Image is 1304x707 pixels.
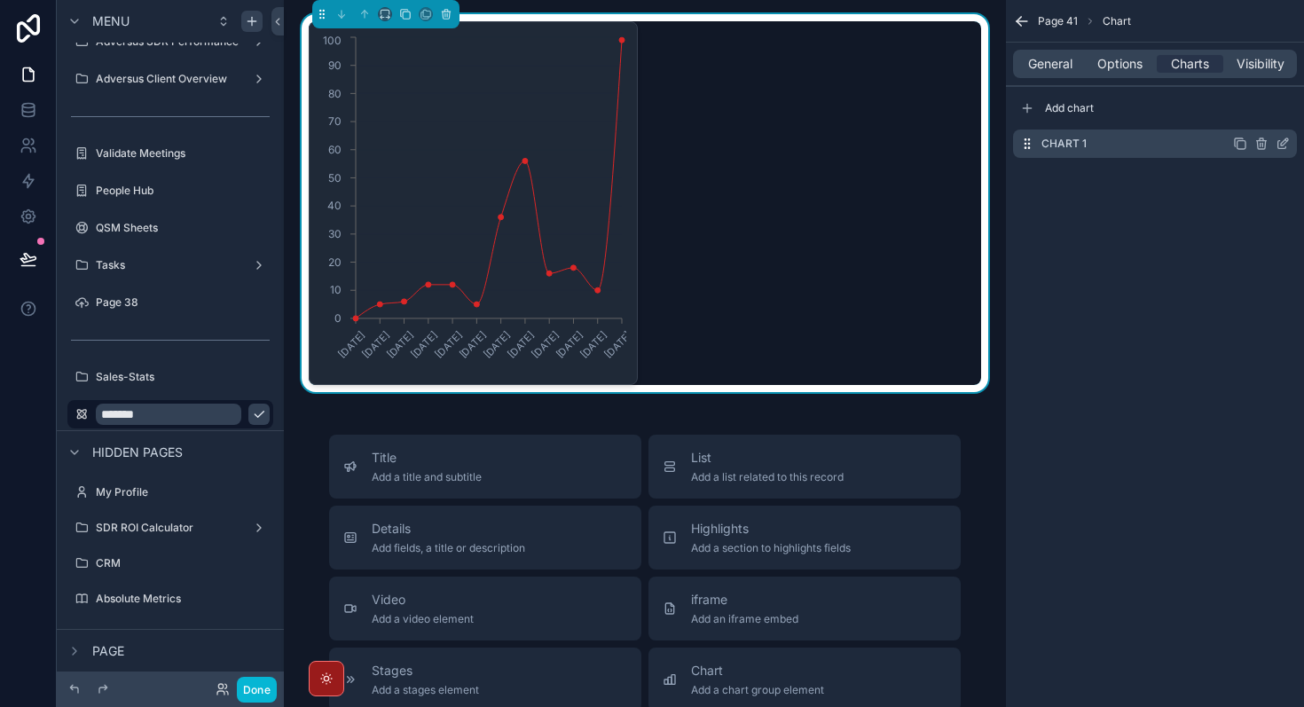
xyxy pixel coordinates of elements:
[96,370,270,384] label: Sales-Stats
[96,295,270,310] label: Page 38
[67,214,273,242] a: QSM Sheets
[96,556,270,570] label: CRM
[67,549,273,577] a: CRM
[67,251,273,279] a: Tasks
[691,612,798,626] span: Add an iframe embed
[92,444,183,461] span: Hidden pages
[481,328,513,360] text: [DATE]
[96,72,245,86] label: Adversus Client Overview
[577,328,609,360] text: [DATE]
[384,328,416,360] text: [DATE]
[1028,55,1072,73] span: General
[554,328,585,360] text: [DATE]
[328,87,342,100] tspan: 80
[67,478,273,507] a: My Profile
[335,328,367,360] text: [DATE]
[648,506,961,570] button: HighlightsAdd a section to highlights fields
[328,227,342,240] tspan: 30
[67,514,273,542] a: SDR ROI Calculator
[1041,137,1087,151] label: Chart 1
[67,288,273,317] a: Page 38
[372,683,479,697] span: Add a stages element
[1045,101,1094,115] span: Add chart
[691,449,844,467] span: List
[329,435,641,499] button: TitleAdd a title and subtitle
[96,521,245,535] label: SDR ROI Calculator
[360,328,392,360] text: [DATE]
[96,592,270,606] label: Absolute Metrics
[372,470,482,484] span: Add a title and subtitle
[92,642,124,660] span: Page
[408,328,440,360] text: [DATE]
[237,677,277,703] button: Done
[601,328,633,360] text: [DATE]
[329,506,641,570] button: DetailsAdd fields, a title or description
[67,585,273,613] a: Absolute Metrics
[92,12,130,30] span: Menu
[457,328,489,360] text: [DATE]
[1237,55,1284,73] span: Visibility
[1038,14,1078,28] span: Page 41
[328,255,342,269] tspan: 20
[328,114,342,128] tspan: 70
[67,65,273,93] a: Adversus Client Overview
[334,311,342,325] tspan: 0
[1171,55,1209,73] span: Charts
[691,591,798,609] span: iframe
[1103,14,1131,28] span: Chart
[691,662,824,680] span: Chart
[432,328,464,360] text: [DATE]
[320,33,626,373] div: chart
[329,577,641,640] button: VideoAdd a video element
[96,485,270,499] label: My Profile
[323,34,342,47] tspan: 100
[67,139,273,168] a: Validate Meetings
[691,470,844,484] span: Add a list related to this record
[67,177,273,205] a: People Hub
[1097,55,1143,73] span: Options
[648,435,961,499] button: ListAdd a list related to this record
[96,146,270,161] label: Validate Meetings
[327,199,342,212] tspan: 40
[372,520,525,538] span: Details
[530,328,562,360] text: [DATE]
[372,591,474,609] span: Video
[505,328,537,360] text: [DATE]
[328,171,342,185] tspan: 50
[648,577,961,640] button: iframeAdd an iframe embed
[691,541,851,555] span: Add a section to highlights fields
[96,221,270,235] label: QSM Sheets
[328,59,342,72] tspan: 90
[67,363,273,391] a: Sales-Stats
[372,449,482,467] span: Title
[691,683,824,697] span: Add a chart group element
[96,258,245,272] label: Tasks
[96,184,270,198] label: People Hub
[328,143,342,156] tspan: 60
[372,541,525,555] span: Add fields, a title or description
[372,612,474,626] span: Add a video element
[372,662,479,680] span: Stages
[691,520,851,538] span: Highlights
[330,283,342,296] tspan: 10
